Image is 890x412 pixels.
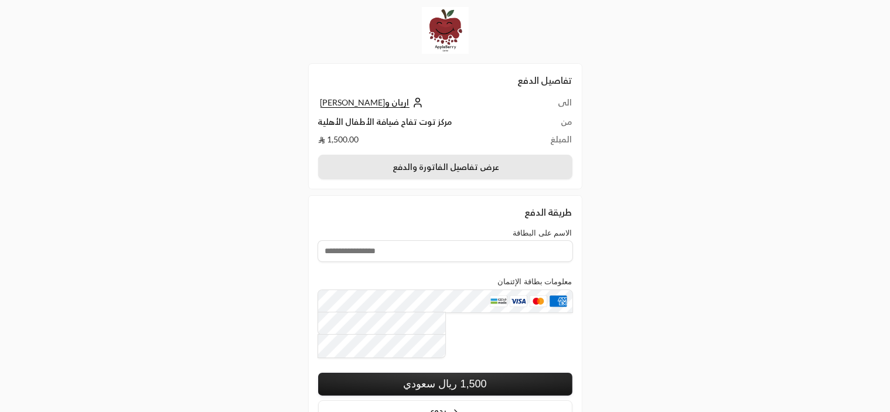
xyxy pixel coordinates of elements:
[318,155,572,179] button: عرض تفاصيل الفاتورة والدفع
[318,73,572,87] h2: تفاصيل الدفع
[497,277,572,286] label: معلومات بطاقة الإئتمان
[318,373,572,396] button: 1,500 ريال سعودي
[318,116,537,134] td: مركز توت تفاح ضيافة الأطفال الأهلية
[318,205,572,219] div: طريقة الدفع
[513,229,572,237] label: الاسم على البطاقة
[537,134,572,145] td: المبلغ
[422,7,469,54] img: Company Logo
[320,97,410,108] span: اريان و[PERSON_NAME]
[318,97,424,107] a: اريان و[PERSON_NAME]
[537,116,572,134] td: من
[537,97,572,116] td: الى
[318,134,537,145] td: 1,500.00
